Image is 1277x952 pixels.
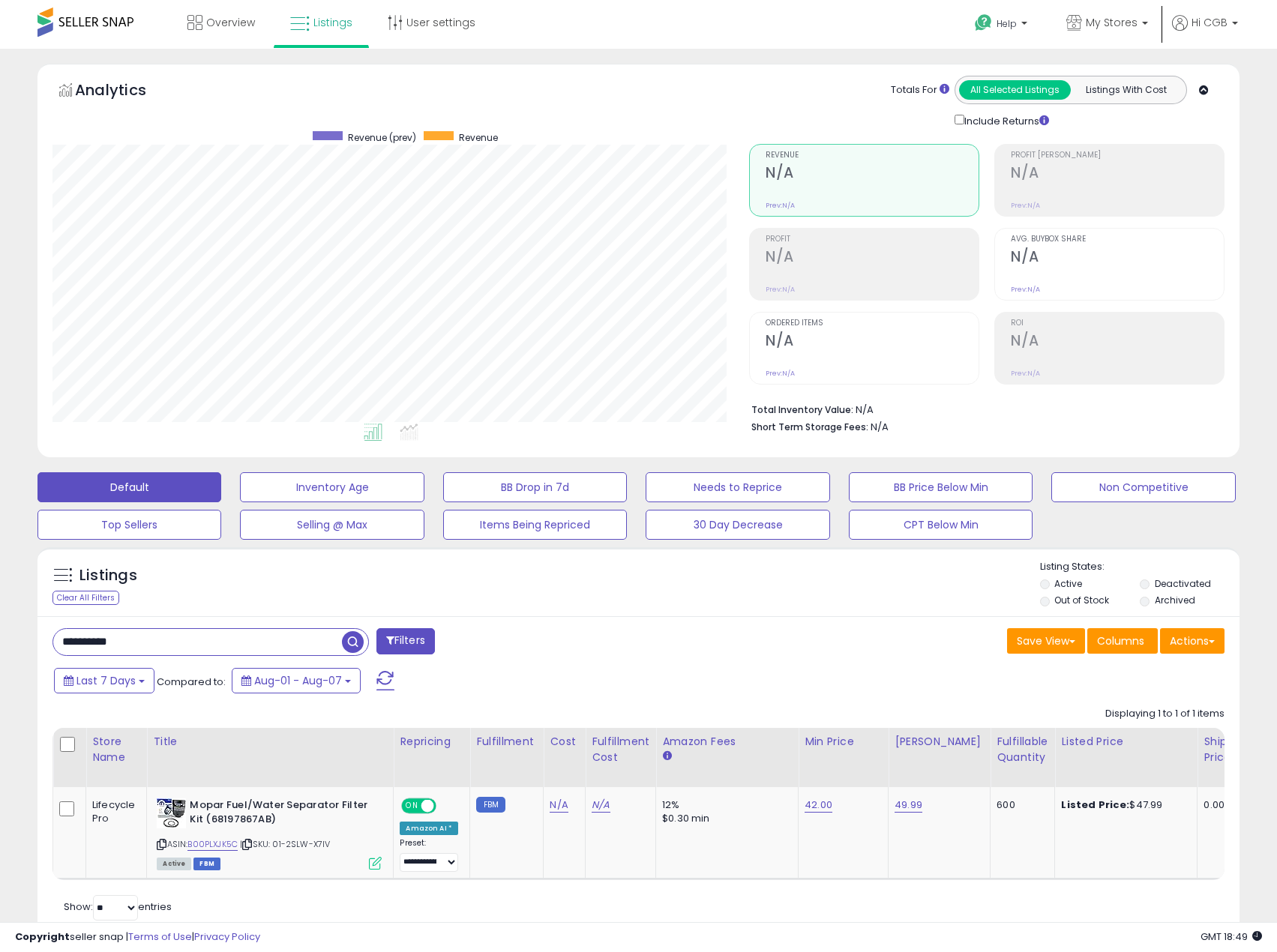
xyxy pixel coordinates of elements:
span: Aug-01 - Aug-07 [254,673,342,688]
button: Last 7 Days [54,668,154,693]
span: ROI [1011,319,1224,328]
small: Prev: N/A [766,285,795,294]
div: Amazon Fees [662,734,792,750]
div: Cost [550,734,579,750]
button: Inventory Age [240,472,424,502]
div: [PERSON_NAME] [895,734,984,750]
span: Revenue [459,131,498,144]
label: Archived [1155,594,1195,606]
span: My Stores [1086,15,1138,30]
span: Last 7 Days [76,673,136,688]
span: N/A [871,420,889,434]
span: 2025-08-15 18:49 GMT [1201,930,1262,944]
small: Amazon Fees. [662,750,671,763]
h2: N/A [1011,248,1224,268]
img: 51jzfe53mOL._SL40_.jpg [157,798,186,828]
button: All Selected Listings [959,80,1071,100]
div: Amazon AI * [400,822,458,835]
div: 0.00 [1204,798,1228,812]
span: Revenue (prev) [348,131,416,144]
button: Needs to Reprice [646,472,829,502]
h2: N/A [766,248,979,268]
a: N/A [592,798,610,813]
div: Min Price [805,734,882,750]
b: Short Term Storage Fees: [751,421,868,433]
button: Items Being Repriced [443,510,627,540]
span: | SKU: 01-2SLW-X7IV [240,838,330,850]
button: Non Competitive [1051,472,1235,502]
a: B00PLXJK5C [187,838,238,851]
h2: N/A [1011,164,1224,184]
small: Prev: N/A [1011,285,1040,294]
span: Show: entries [64,900,172,914]
div: Ship Price [1204,734,1234,765]
span: Profit [PERSON_NAME] [1011,151,1224,160]
small: FBM [476,797,505,813]
h5: Analytics [75,79,175,104]
small: Prev: N/A [1011,369,1040,378]
button: Filters [376,628,435,654]
h2: N/A [766,332,979,352]
div: Title [153,734,387,750]
button: BB Drop in 7d [443,472,627,502]
div: Preset: [400,838,458,872]
label: Out of Stock [1054,594,1109,606]
div: Fulfillment Cost [592,734,649,765]
button: Default [37,472,221,502]
span: Overview [206,15,255,30]
a: Help [963,2,1042,49]
button: CPT Below Min [849,510,1033,540]
button: Aug-01 - Aug-07 [232,668,361,693]
a: N/A [550,798,568,813]
div: seller snap | | [15,930,260,945]
label: Deactivated [1155,577,1211,590]
li: N/A [751,400,1213,418]
div: Store Name [92,734,140,765]
b: Listed Price: [1061,798,1129,812]
span: Ordered Items [766,319,979,328]
button: Top Sellers [37,510,221,540]
a: Hi CGB [1172,15,1238,49]
button: Listings With Cost [1070,80,1182,100]
span: FBM [193,858,220,870]
p: Listing States: [1040,560,1240,574]
span: Columns [1097,633,1144,648]
button: Save View [1007,628,1085,654]
div: $47.99 [1061,798,1186,812]
a: 42.00 [805,798,832,813]
div: 600 [997,798,1043,812]
span: Profit [766,235,979,244]
strong: Copyright [15,930,70,944]
small: Prev: N/A [766,201,795,210]
h2: N/A [766,164,979,184]
span: ON [403,800,422,813]
button: BB Price Below Min [849,472,1033,502]
small: Prev: N/A [1011,201,1040,210]
span: Compared to: [157,675,226,689]
button: 30 Day Decrease [646,510,829,540]
div: 12% [662,798,787,812]
span: Avg. Buybox Share [1011,235,1224,244]
b: Total Inventory Value: [751,403,853,416]
div: Clear All Filters [52,591,119,605]
label: Active [1054,577,1082,590]
a: Terms of Use [128,930,192,944]
button: Actions [1160,628,1225,654]
button: Selling @ Max [240,510,424,540]
div: Include Returns [943,112,1067,129]
a: Privacy Policy [194,930,260,944]
div: $0.30 min [662,812,787,825]
div: ASIN: [157,798,382,868]
h2: N/A [1011,332,1224,352]
div: Repricing [400,734,463,750]
div: Fulfillable Quantity [997,734,1048,765]
span: Hi CGB [1192,15,1228,30]
span: Listings [313,15,352,30]
div: Lifecycle Pro [92,798,135,825]
h5: Listings [79,565,137,586]
div: Displaying 1 to 1 of 1 items [1105,707,1225,721]
button: Columns [1087,628,1158,654]
div: Listed Price [1061,734,1191,750]
small: Prev: N/A [766,369,795,378]
span: OFF [434,800,458,813]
